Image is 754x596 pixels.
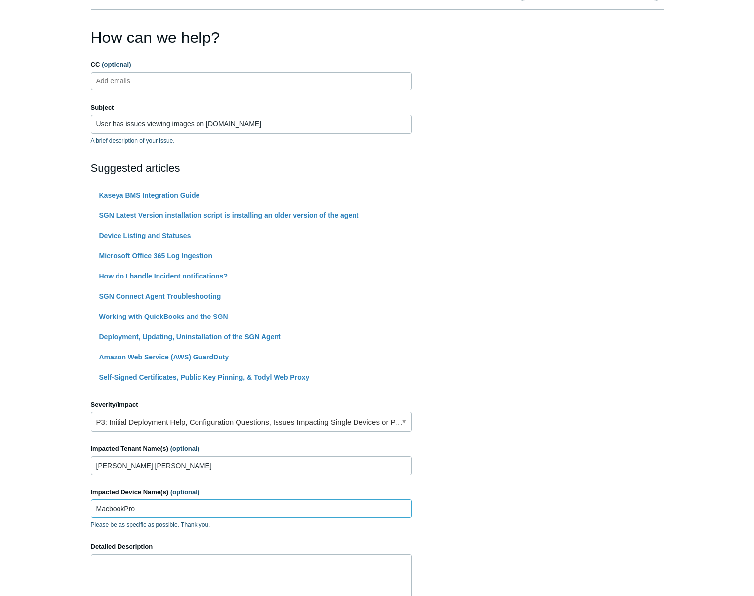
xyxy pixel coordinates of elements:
[91,444,412,454] label: Impacted Tenant Name(s)
[99,373,310,381] a: Self-Signed Certificates, Public Key Pinning, & Todyl Web Proxy
[91,412,412,432] a: P3: Initial Deployment Help, Configuration Questions, Issues Impacting Single Devices or Past Out...
[99,252,212,260] a: Microsoft Office 365 Log Ingestion
[99,353,229,361] a: Amazon Web Service (AWS) GuardDuty
[91,542,412,552] label: Detailed Description
[99,272,228,280] a: How do I handle Incident notifications?
[99,313,228,320] a: Working with QuickBooks and the SGN
[102,61,131,68] span: (optional)
[92,74,152,88] input: Add emails
[91,60,412,70] label: CC
[91,136,412,145] p: A brief description of your issue.
[170,488,199,496] span: (optional)
[91,26,412,49] h1: How can we help?
[91,160,412,176] h2: Suggested articles
[99,333,281,341] a: Deployment, Updating, Uninstallation of the SGN Agent
[99,211,359,219] a: SGN Latest Version installation script is installing an older version of the agent
[99,232,191,239] a: Device Listing and Statuses
[91,400,412,410] label: Severity/Impact
[91,487,412,497] label: Impacted Device Name(s)
[170,445,199,452] span: (optional)
[99,191,200,199] a: Kaseya BMS Integration Guide
[91,103,412,113] label: Subject
[99,292,221,300] a: SGN Connect Agent Troubleshooting
[91,520,412,529] p: Please be as specific as possible. Thank you.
